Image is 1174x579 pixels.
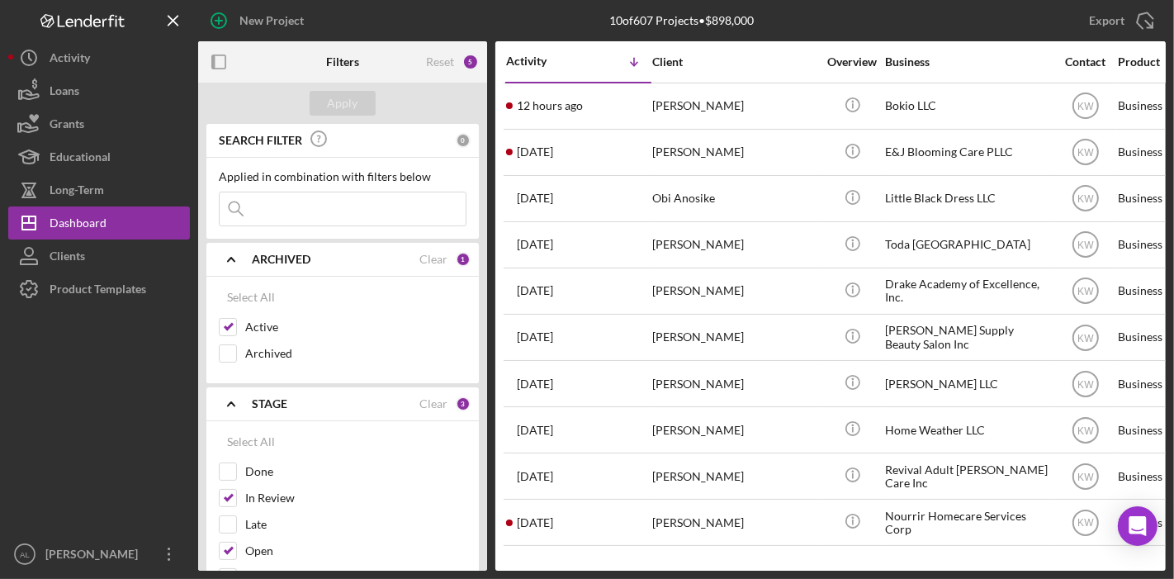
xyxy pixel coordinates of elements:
[517,377,553,391] time: 2025-07-15 20:08
[1077,147,1094,159] text: KW
[426,55,454,69] div: Reset
[456,396,471,411] div: 3
[50,74,79,112] div: Loans
[50,240,85,277] div: Clients
[456,133,471,148] div: 0
[8,206,190,240] button: Dashboard
[1077,101,1094,112] text: KW
[652,55,817,69] div: Client
[239,4,304,37] div: New Project
[20,550,30,559] text: AL
[326,55,359,69] b: Filters
[50,41,90,78] div: Activity
[8,273,190,306] button: Product Templates
[652,177,817,221] div: Obi Anosike
[1077,425,1094,436] text: KW
[245,345,466,362] label: Archived
[517,238,553,251] time: 2025-08-01 15:22
[885,177,1050,221] div: Little Black Dress LLC
[652,84,817,128] div: [PERSON_NAME]
[885,55,1050,69] div: Business
[652,408,817,452] div: [PERSON_NAME]
[245,543,466,559] label: Open
[885,84,1050,128] div: Bokio LLC
[821,55,883,69] div: Overview
[652,131,817,174] div: [PERSON_NAME]
[652,454,817,498] div: [PERSON_NAME]
[1089,4,1124,37] div: Export
[245,490,466,506] label: In Review
[219,170,466,183] div: Applied in combination with filters below
[1118,506,1157,546] div: Open Intercom Messenger
[1077,286,1094,297] text: KW
[652,269,817,313] div: [PERSON_NAME]
[517,145,553,159] time: 2025-08-18 20:18
[8,538,190,571] button: AL[PERSON_NAME]
[8,173,190,206] button: Long-Term
[517,516,553,529] time: 2025-05-10 04:02
[328,91,358,116] div: Apply
[8,140,190,173] button: Educational
[885,223,1050,267] div: Toda [GEOGRAPHIC_DATA]
[41,538,149,575] div: [PERSON_NAME]
[652,501,817,544] div: [PERSON_NAME]
[885,408,1050,452] div: Home Weather LLC
[219,425,283,458] button: Select All
[419,397,447,411] div: Clear
[462,54,479,70] div: 5
[1077,378,1094,390] text: KW
[1077,193,1094,205] text: KW
[456,252,471,267] div: 1
[245,516,466,533] label: Late
[1077,517,1094,529] text: KW
[227,425,275,458] div: Select All
[517,192,553,205] time: 2025-08-11 20:21
[885,131,1050,174] div: E&J Blooming Care PLLC
[219,134,302,147] b: SEARCH FILTER
[8,240,190,273] button: Clients
[8,107,190,140] button: Grants
[517,330,553,344] time: 2025-07-16 15:19
[252,397,287,411] b: STAGE
[50,107,84,145] div: Grants
[50,173,104,211] div: Long-Term
[885,316,1050,359] div: [PERSON_NAME] Supply Beauty Salon Inc
[50,140,111,178] div: Educational
[610,14,755,27] div: 10 of 607 Projects • $898,000
[885,454,1050,498] div: Revival Adult [PERSON_NAME] Care Inc
[506,55,579,68] div: Activity
[1072,4,1166,37] button: Export
[652,223,817,267] div: [PERSON_NAME]
[1077,471,1094,482] text: KW
[219,281,283,314] button: Select All
[1077,240,1094,251] text: KW
[517,99,583,112] time: 2025-08-20 04:17
[517,424,553,437] time: 2025-06-03 18:06
[245,463,466,480] label: Done
[517,284,553,297] time: 2025-07-29 17:25
[227,281,275,314] div: Select All
[652,316,817,359] div: [PERSON_NAME]
[50,206,107,244] div: Dashboard
[885,501,1050,544] div: Nourrir Homecare Services Corp
[885,362,1050,406] div: [PERSON_NAME] LLC
[1077,332,1094,344] text: KW
[310,91,376,116] button: Apply
[245,319,466,335] label: Active
[50,273,146,310] div: Product Templates
[419,253,447,266] div: Clear
[1054,55,1116,69] div: Contact
[8,41,190,74] button: Activity
[198,4,320,37] button: New Project
[652,362,817,406] div: [PERSON_NAME]
[252,253,310,266] b: ARCHIVED
[8,74,190,107] button: Loans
